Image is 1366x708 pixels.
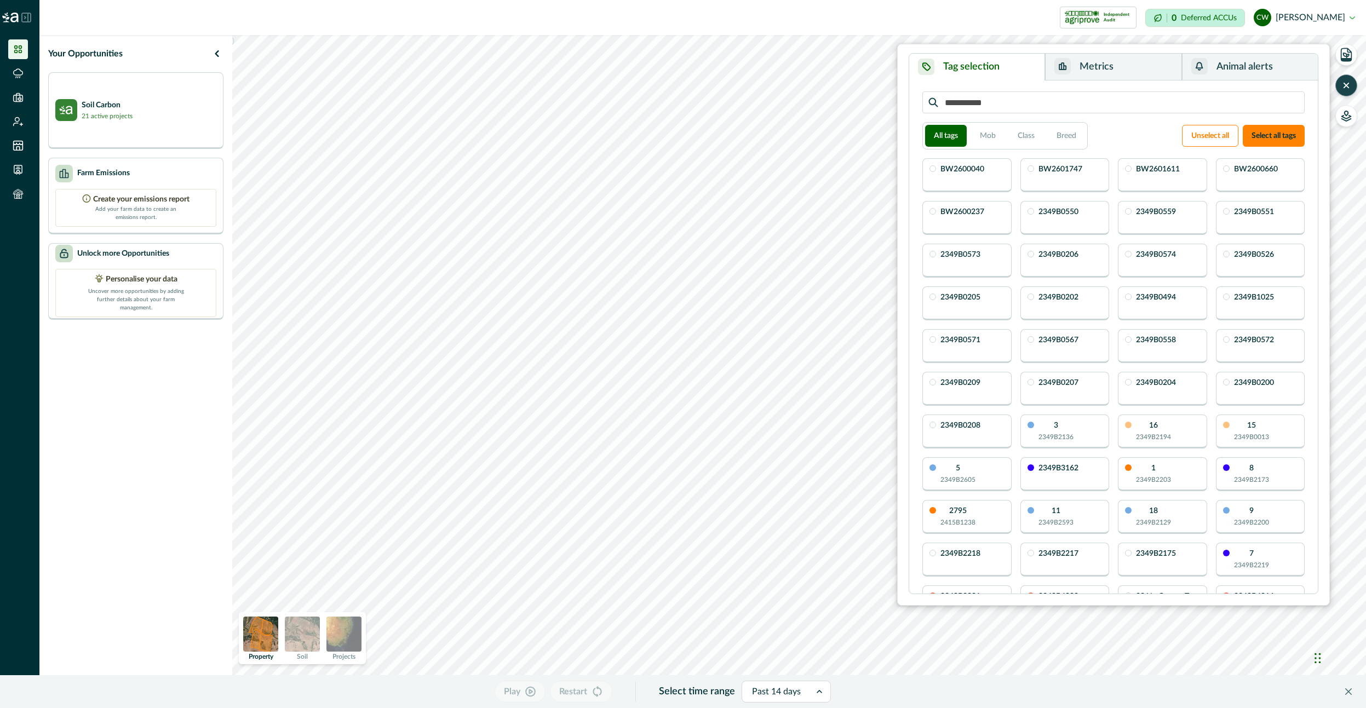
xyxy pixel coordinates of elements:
p: 3 [1054,422,1058,429]
p: 2349B4888 [1038,592,1078,600]
button: cadel watson[PERSON_NAME] [1254,4,1355,31]
p: 2349B0013 [1234,432,1269,442]
p: 2349B0526 [1234,251,1274,258]
p: 2349B0208 [940,422,980,429]
p: Unlock more Opportunities [77,248,169,260]
button: Animal alerts [1182,54,1318,80]
p: 2349B2219 [1234,560,1269,570]
p: Create your emissions report [93,194,190,205]
p: 2349B0567 [1038,336,1078,344]
button: Tag selection [909,54,1045,80]
p: 9 [1249,507,1254,515]
p: 2349B0209 [940,379,980,387]
p: 7 [1249,550,1254,557]
p: 18 [1149,507,1158,515]
p: 5 [956,464,960,472]
p: 2349B2129 [1136,517,1171,527]
p: 2349B0494 [1136,293,1176,301]
p: Soil [297,653,308,660]
button: Select all tags [1243,125,1305,147]
p: Restart [559,685,587,698]
p: Farm Emissions [77,168,130,179]
p: 11 [1052,507,1060,515]
p: 2349B0200 [1234,379,1274,387]
p: 2349B0550 [1038,208,1078,216]
p: 16 [1149,422,1158,429]
p: 2349B2175 [1136,550,1176,557]
p: BW2601611 [1136,165,1180,173]
p: 0 [1172,14,1176,22]
button: Restart [550,681,612,703]
button: Unselect all [1182,125,1238,147]
p: Select time range [659,684,735,699]
p: 2349B0574 [1136,251,1176,258]
p: 15 [1247,422,1256,429]
p: 2415B1238 [940,517,975,527]
p: Deferred ACCUs [1181,14,1237,22]
p: 2349B0559 [1136,208,1176,216]
button: Mob [971,125,1005,147]
p: Independent Audit [1104,12,1132,23]
p: 2349B2281 [940,592,980,600]
p: 2349B2217 [1038,550,1078,557]
button: Class [1009,125,1043,147]
p: 2349B0204 [1136,379,1176,387]
p: Projects [332,653,355,660]
p: 2349B1025 [1234,293,1274,301]
p: 2349B0558 [1136,336,1176,344]
p: BW2600237 [940,208,984,216]
p: Soil Carbon [82,100,133,111]
p: 2349B2218 [940,550,980,557]
img: certification logo [1065,9,1099,26]
iframe: Chat Widget [1311,631,1366,683]
p: 2349B2173 [1234,475,1269,485]
p: Property [249,653,273,660]
p: 2349B2593 [1038,517,1074,527]
p: 2349B0572 [1234,336,1274,344]
img: Logo [2,13,19,22]
p: 22 No Orange Tag [1136,592,1196,600]
p: 2349B4816 [1234,592,1274,600]
p: Your Opportunities [48,47,123,60]
p: Add your farm data to create an emissions report. [95,205,177,222]
p: 2349B0202 [1038,293,1078,301]
button: certification logoIndependent Audit [1060,7,1137,28]
p: 21 active projects [82,111,133,121]
p: 2349B2200 [1234,517,1269,527]
button: Metrics [1045,54,1181,80]
button: Breed [1048,125,1085,147]
button: Play [495,681,546,703]
p: Play [504,685,520,698]
p: 2349B0206 [1038,251,1078,258]
button: All tags [925,125,967,147]
p: 1 [1151,464,1156,472]
p: 2349B2203 [1136,475,1171,485]
img: soil preview [285,617,320,652]
p: 2349B2194 [1136,432,1171,442]
p: Personalise your data [106,274,177,285]
button: Close [1340,683,1357,700]
p: 2349B0551 [1234,208,1274,216]
p: BW2600660 [1234,165,1278,173]
p: 8 [1249,464,1254,472]
div: Drag [1315,642,1321,675]
p: BW2600040 [940,165,984,173]
img: property preview [243,617,278,652]
p: 2349B0571 [940,336,980,344]
p: BW2601747 [1038,165,1082,173]
p: 2349B2136 [1038,432,1074,442]
p: 2349B0573 [940,251,980,258]
p: 2795 [949,507,967,515]
p: 2349B0207 [1038,379,1078,387]
p: 2349B3162 [1038,464,1078,472]
p: 2349B2605 [940,475,975,485]
p: 2349B0205 [940,293,980,301]
p: Uncover more opportunities by adding further details about your farm management. [81,285,191,312]
img: projects preview [326,617,361,652]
